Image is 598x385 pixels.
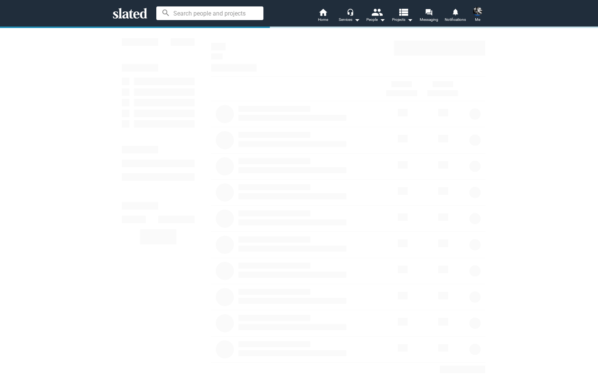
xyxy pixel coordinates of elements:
mat-icon: notifications [452,8,459,15]
span: Me [475,15,480,24]
a: Notifications [442,8,469,24]
button: Sean SkeltonMe [469,5,487,25]
span: Notifications [445,15,466,24]
input: Search people and projects [156,6,263,20]
button: People [363,8,389,24]
a: Messaging [416,8,442,24]
img: Sean Skelton [473,7,482,16]
mat-icon: home [318,8,327,17]
span: Home [318,15,328,24]
span: Messaging [420,15,438,24]
mat-icon: arrow_drop_down [405,15,414,24]
mat-icon: view_list [398,6,409,17]
a: Home [310,8,336,24]
span: Projects [392,15,413,24]
mat-icon: forum [425,8,432,16]
mat-icon: arrow_drop_down [352,15,361,24]
mat-icon: headset_mic [347,8,354,15]
mat-icon: people [371,6,382,17]
button: Projects [389,8,416,24]
mat-icon: arrow_drop_down [378,15,387,24]
button: Services [336,8,363,24]
div: Services [339,15,360,24]
div: People [366,15,385,24]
